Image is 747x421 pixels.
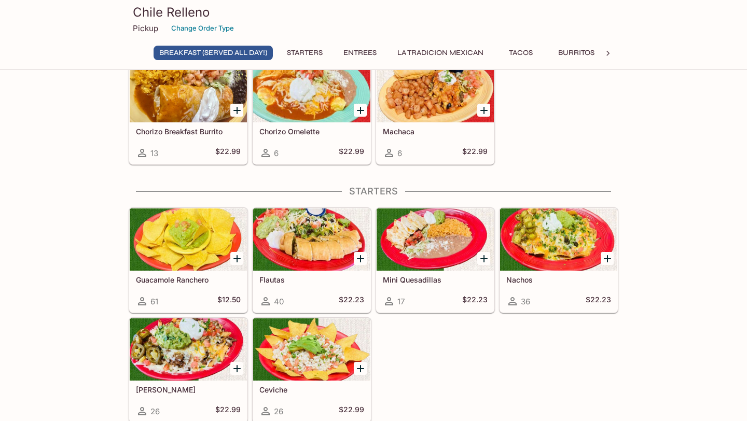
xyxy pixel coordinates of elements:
[129,186,618,197] h4: Starters
[377,208,494,271] div: Mini Quesadillas
[154,46,273,60] button: Breakfast (Served ALL DAY!)
[129,208,247,313] a: Guacamole Ranchero61$12.50
[377,60,494,122] div: Machaca
[215,147,241,159] h5: $22.99
[506,275,611,284] h5: Nachos
[392,46,489,60] button: La Tradicion Mexican
[354,252,367,265] button: Add Flautas
[376,208,494,313] a: Mini Quesadillas17$22.23
[253,60,371,164] a: Chorizo Omelette6$22.99
[462,295,488,307] h5: $22.23
[462,147,488,159] h5: $22.99
[253,318,370,381] div: Ceviche
[586,295,611,307] h5: $22.23
[217,295,241,307] h5: $12.50
[339,147,364,159] h5: $22.99
[477,252,490,265] button: Add Mini Quesadillas
[130,318,247,381] div: Carne Asada Fries
[230,104,243,117] button: Add Chorizo Breakfast Burrito
[253,208,371,313] a: Flautas40$22.23
[136,127,241,136] h5: Chorizo Breakfast Burrito
[215,405,241,417] h5: $22.99
[497,46,544,60] button: Tacos
[253,208,370,271] div: Flautas
[150,148,158,158] span: 13
[500,208,617,271] div: Nachos
[259,127,364,136] h5: Chorizo Omelette
[167,20,239,36] button: Change Order Type
[281,46,328,60] button: Starters
[230,362,243,375] button: Add Carne Asada Fries
[130,208,247,271] div: Guacamole Ranchero
[354,362,367,375] button: Add Ceviche
[150,297,158,306] span: 61
[383,127,488,136] h5: Machaca
[259,385,364,394] h5: Ceviche
[274,148,279,158] span: 6
[253,60,370,122] div: Chorizo Omelette
[397,297,405,306] span: 17
[129,60,247,164] a: Chorizo Breakfast Burrito13$22.99
[354,104,367,117] button: Add Chorizo Omelette
[500,208,618,313] a: Nachos36$22.23
[130,60,247,122] div: Chorizo Breakfast Burrito
[552,46,600,60] button: Burritos
[136,385,241,394] h5: [PERSON_NAME]
[274,406,283,416] span: 26
[230,252,243,265] button: Add Guacamole Ranchero
[259,275,364,284] h5: Flautas
[150,406,160,416] span: 26
[601,252,614,265] button: Add Nachos
[136,275,241,284] h5: Guacamole Ranchero
[133,4,614,20] h3: Chile Relleno
[133,23,158,33] p: Pickup
[274,297,284,306] span: 40
[521,297,530,306] span: 36
[376,60,494,164] a: Machaca6$22.99
[339,295,364,307] h5: $22.23
[397,148,402,158] span: 6
[337,46,383,60] button: Entrees
[477,104,490,117] button: Add Machaca
[339,405,364,417] h5: $22.99
[383,275,488,284] h5: Mini Quesadillas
